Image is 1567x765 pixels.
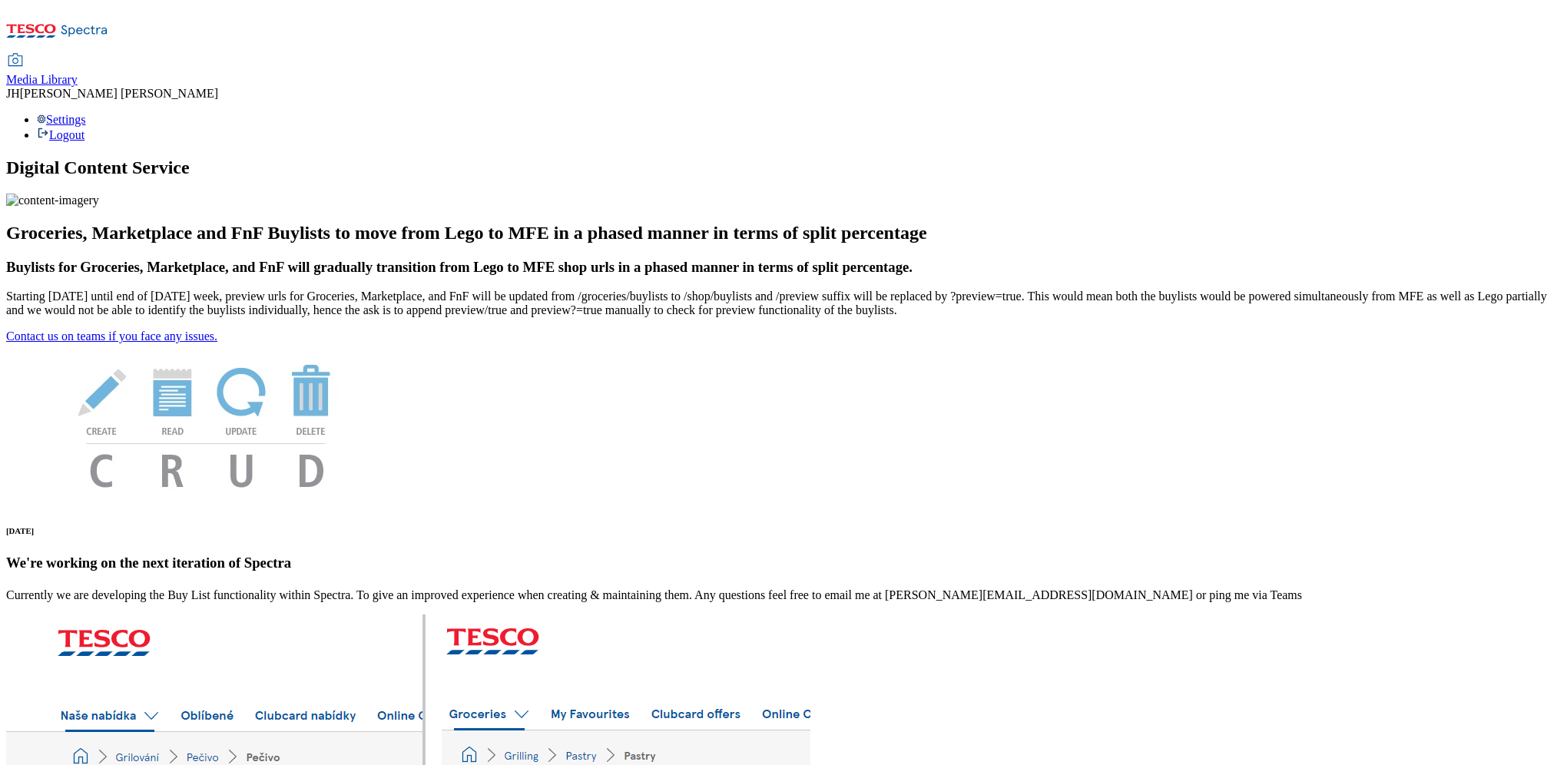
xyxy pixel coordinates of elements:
[6,87,20,100] span: JH
[6,259,1561,276] h3: Buylists for Groceries, Marketplace, and FnF will gradually transition from Lego to MFE shop urls...
[37,128,84,141] a: Logout
[6,157,1561,178] h1: Digital Content Service
[6,73,78,86] span: Media Library
[6,223,1561,243] h2: Groceries, Marketplace and FnF Buylists to move from Lego to MFE in a phased manner in terms of s...
[6,526,1561,535] h6: [DATE]
[6,290,1561,317] p: Starting [DATE] until end of [DATE] week, preview urls for Groceries, Marketplace, and FnF will b...
[6,55,78,87] a: Media Library
[37,113,86,126] a: Settings
[6,343,406,504] img: News Image
[6,588,1561,602] p: Currently we are developing the Buy List functionality within Spectra. To give an improved experi...
[6,330,217,343] a: Contact us on teams if you face any issues.
[6,194,99,207] img: content-imagery
[6,555,1561,571] h3: We're working on the next iteration of Spectra
[20,87,218,100] span: [PERSON_NAME] [PERSON_NAME]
